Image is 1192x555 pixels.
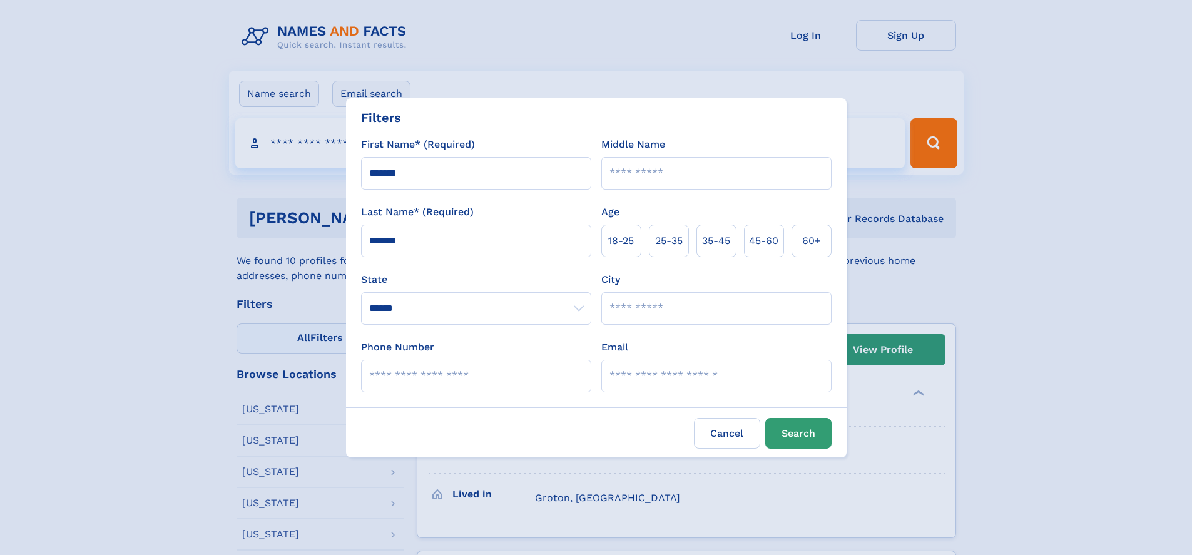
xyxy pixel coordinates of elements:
[361,340,434,355] label: Phone Number
[702,233,730,248] span: 35‑45
[601,272,620,287] label: City
[601,340,628,355] label: Email
[361,272,591,287] label: State
[749,233,778,248] span: 45‑60
[361,137,475,152] label: First Name* (Required)
[361,108,401,127] div: Filters
[802,233,821,248] span: 60+
[601,205,619,220] label: Age
[694,418,760,449] label: Cancel
[608,233,634,248] span: 18‑25
[765,418,832,449] button: Search
[601,137,665,152] label: Middle Name
[655,233,683,248] span: 25‑35
[361,205,474,220] label: Last Name* (Required)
